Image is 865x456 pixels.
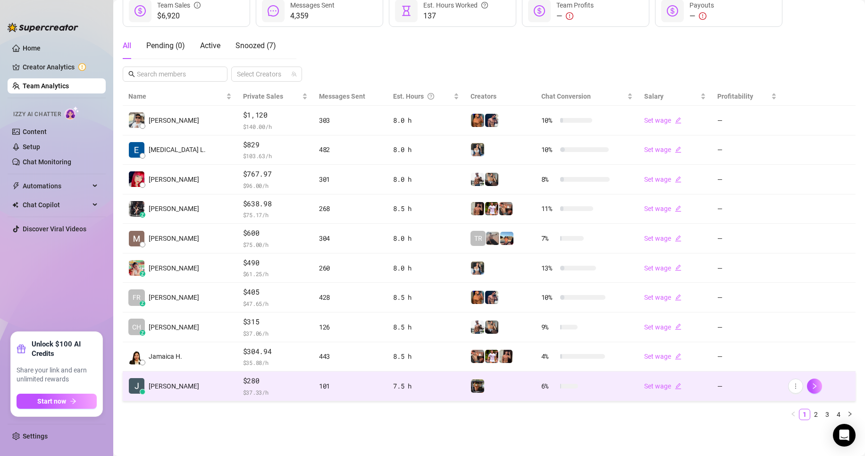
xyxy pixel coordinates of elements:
[799,409,810,420] li: 1
[149,144,206,155] span: [MEDICAL_DATA] L.
[471,380,484,393] img: Nathan
[675,294,681,301] span: edit
[17,394,97,409] button: Start nowarrow-right
[428,91,434,101] span: question-circle
[37,397,66,405] span: Start now
[133,292,141,303] span: FR
[291,71,297,77] span: team
[485,173,498,186] img: George
[149,174,199,185] span: [PERSON_NAME]
[319,351,382,362] div: 443
[12,202,18,208] img: Chat Copilot
[8,23,78,32] img: logo-BBDzfeDw.svg
[675,264,681,271] span: edit
[268,5,279,17] span: message
[667,5,678,17] span: dollar-circle
[319,263,382,273] div: 260
[243,375,308,387] span: $280
[675,146,681,153] span: edit
[23,432,48,440] a: Settings
[140,301,145,306] div: z
[712,312,782,342] td: —
[149,233,199,244] span: [PERSON_NAME]
[541,174,556,185] span: 8 %
[23,178,90,194] span: Automations
[423,10,488,22] span: 137
[712,253,782,283] td: —
[149,263,199,273] span: [PERSON_NAME]
[644,353,681,360] a: Set wageedit
[712,224,782,253] td: —
[541,292,556,303] span: 10 %
[541,381,556,391] span: 6 %
[290,10,335,22] span: 4,359
[243,181,308,190] span: $ 96.00 /h
[12,182,20,190] span: thunderbolt
[471,350,484,363] img: Osvaldo
[17,366,97,384] span: Share your link and earn unlimited rewards
[471,291,484,304] img: JG
[243,139,308,151] span: $829
[319,144,382,155] div: 482
[393,144,459,155] div: 8.0 h
[319,381,382,391] div: 101
[644,117,681,124] a: Set wageedit
[393,174,459,185] div: 8.0 h
[675,323,681,330] span: edit
[243,269,308,279] span: $ 61.25 /h
[393,351,459,362] div: 8.5 h
[157,10,201,22] span: $6,920
[689,10,714,22] div: —
[243,240,308,249] span: $ 75.00 /h
[243,198,308,210] span: $638.98
[129,201,144,217] img: Arianna Aguilar
[243,287,308,298] span: $405
[129,112,144,128] img: Rick Gino Tarce…
[243,257,308,269] span: $490
[675,353,681,360] span: edit
[833,409,844,420] a: 4
[23,128,47,135] a: Content
[23,225,86,233] a: Discover Viral Videos
[712,283,782,312] td: —
[401,5,412,17] span: hourglass
[129,231,144,246] img: Mariane Subia
[128,91,224,101] span: Name
[556,10,594,22] div: —
[32,339,97,358] strong: Unlock $100 AI Credits
[534,5,545,17] span: dollar-circle
[644,176,681,183] a: Set wageedit
[541,93,591,100] span: Chat Conversion
[471,202,484,215] img: Zach
[393,203,459,214] div: 8.5 h
[393,322,459,332] div: 8.5 h
[393,263,459,273] div: 8.0 h
[393,292,459,303] div: 8.5 h
[556,1,594,9] span: Team Profits
[675,176,681,183] span: edit
[243,210,308,220] span: $ 75.17 /h
[132,322,141,332] span: CH
[471,114,484,127] img: JG
[675,383,681,389] span: edit
[499,202,512,215] img: Osvaldo
[129,378,144,394] img: Jeffery Bamba
[23,197,90,212] span: Chat Copilot
[500,232,513,245] img: Zach
[65,106,79,120] img: AI Chatter
[137,69,214,79] input: Search members
[712,165,782,194] td: —
[471,143,484,156] img: Katy
[465,87,536,106] th: Creators
[811,383,818,389] span: right
[810,409,822,420] li: 2
[243,299,308,308] span: $ 47.65 /h
[319,203,382,214] div: 268
[393,91,452,101] div: Est. Hours
[541,322,556,332] span: 9 %
[23,143,40,151] a: Setup
[129,171,144,187] img: Mary Jane Moren…
[319,174,382,185] div: 301
[499,350,512,363] img: Zach
[541,144,556,155] span: 10 %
